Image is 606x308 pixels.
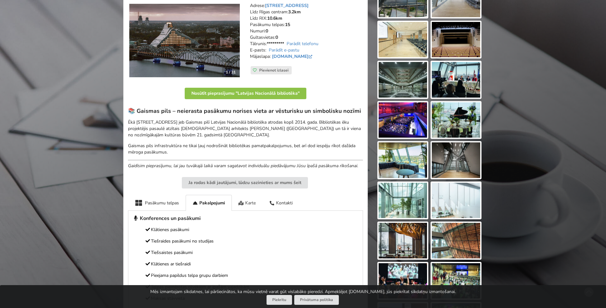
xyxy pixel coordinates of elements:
[432,22,480,58] img: Latvijas Nacionālā bibliotēka | Rīga | Pasākumu vieta - galerijas bilde
[133,215,358,222] h5: Konferences un pasākumi
[182,177,308,188] button: Ja rodas kādi jautājumi, lūdzu sazinieties ar mums šeit
[432,142,480,178] img: Latvijas Nacionālā bibliotēka | Rīga | Pasākumu vieta - galerijas bilde
[272,53,314,59] a: [DOMAIN_NAME]
[379,102,427,138] img: Latvijas Nacionālā bibliotēka | Rīga | Pasākumu vieta - galerijas bilde
[133,284,358,291] p: Telpas piemērotas cilvēkiem ar īpašām vajadzībām
[432,102,480,138] img: Latvijas Nacionālā bibliotēka | Rīga | Pasākumu vieta - galerijas bilde
[128,119,363,138] p: Ēkā [STREET_ADDRESS] jeb Gaismas pilī Latvijas Nacionālā bibliotēka atrodas kopš 2014. gada. Bibl...
[432,183,480,218] img: Latvijas Nacionālā bibliotēka | Rīga | Pasākumu vieta - galerijas bilde
[133,238,358,245] p: Tiešraides pasākumi no studijas
[267,15,282,21] strong: 10.6km
[269,47,299,53] a: Parādīt e-pastu
[285,22,290,28] strong: 15
[128,107,363,115] h3: 📚 Gaismas pils – neierasta pasākumu norises vieta ar vēsturisku un simbolisku nozīmi
[133,249,358,256] p: Tiešsaistes pasākumi
[287,41,318,47] a: Parādīt telefonu
[250,3,363,66] address: Adrese: Līdz Rīgas centram: Līdz RIX: Pasākumu telpas: Numuri: Gultasvietas: Tālrunis: E-pasts: M...
[128,143,363,155] p: Gaismas pils infrastruktūra ne tikai ļauj nodrošināt bibliotēkas pamatpakalpojumus, bet arī dod i...
[266,28,268,34] strong: 0
[267,295,292,305] button: Piekrītu
[294,295,339,305] a: Privātuma politika
[129,4,240,78] a: Konferenču centrs | Rīga | Latvijas Nacionālā bibliotēka 1 / 31
[133,226,358,233] p: Klātienes pasākumi
[128,195,186,210] div: Pasākumu telpas
[379,183,427,218] img: Latvijas Nacionālā bibliotēka | Rīga | Pasākumu vieta - galerijas bilde
[432,223,480,258] img: Latvijas Nacionālā bibliotēka | Rīga | Pasākumu vieta - galerijas bilde
[265,3,309,9] a: [STREET_ADDRESS]
[275,34,278,40] strong: 0
[379,62,427,98] img: Latvijas Nacionālā bibliotēka | Rīga | Pasākumu vieta - galerijas bilde
[232,195,263,210] div: Karte
[128,163,358,169] em: Gaidīsim pieprasījumu, lai jau tuvākajā laikā varam sagatavot individuālu piedāvājumu Jūsu īpašā ...
[379,223,427,258] img: Latvijas Nacionālā bibliotēka | Rīga | Pasākumu vieta - galerijas bilde
[379,263,427,299] img: Latvijas Nacionālā bibliotēka | Rīga | Pasākumu vieta - galerijas bilde
[222,67,239,77] div: 1 / 31
[262,195,299,210] div: Kontakti
[379,142,427,178] img: Latvijas Nacionālā bibliotēka | Rīga | Pasākumu vieta - galerijas bilde
[379,22,427,58] img: Latvijas Nacionālā bibliotēka | Rīga | Pasākumu vieta - galerijas bilde
[129,4,240,78] img: Konferenču centrs | Rīga | Latvijas Nacionālā bibliotēka
[259,68,289,73] span: Pievienot izlasei
[133,272,358,279] p: Pieejama papildus telpa grupu darbiem
[288,9,301,15] strong: 3.2km
[432,263,480,299] img: Latvijas Nacionālā bibliotēka | Rīga | Pasākumu vieta - galerijas bilde
[186,195,232,211] div: Pakalpojumi
[185,88,306,99] button: Nosūtīt pieprasījumu "Latvijas Nacionālā bibliotēka"
[133,261,358,268] p: Klātienes ar tiešraidi
[432,62,480,98] img: Latvijas Nacionālā bibliotēka | Rīga | Pasākumu vieta - galerijas bilde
